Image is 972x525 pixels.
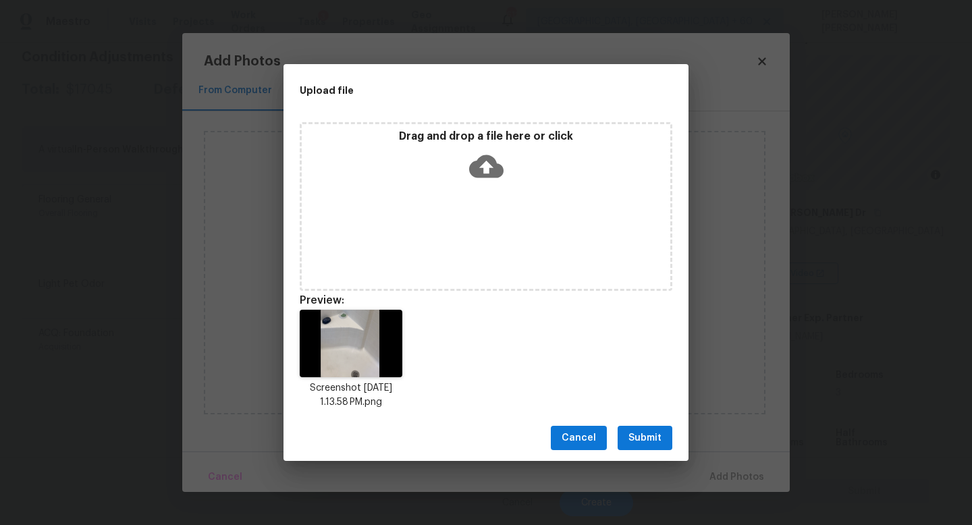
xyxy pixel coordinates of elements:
button: Cancel [551,426,607,451]
span: Submit [628,430,661,447]
img: w8qSM97WfelnwAAAABJRU5ErkJggg== [300,310,402,377]
span: Cancel [562,430,596,447]
h2: Upload file [300,83,612,98]
p: Screenshot [DATE] 1.13.58 PM.png [300,381,402,410]
p: Drag and drop a file here or click [302,130,670,144]
button: Submit [618,426,672,451]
